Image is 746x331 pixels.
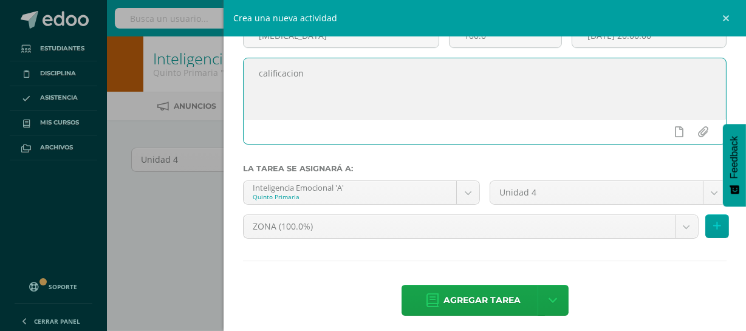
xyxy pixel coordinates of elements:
span: Agregar tarea [443,285,521,315]
label: La tarea se asignará a: [243,164,727,173]
span: ZONA (100.0%) [253,215,666,238]
a: ZONA (100.0%) [244,215,698,238]
div: Quinto Primaria [253,193,447,201]
button: Feedback - Mostrar encuesta [723,124,746,206]
div: Inteligencia Emocional 'A' [253,181,447,193]
span: Feedback [729,136,740,179]
a: Inteligencia Emocional 'A'Quinto Primaria [244,181,479,204]
span: Unidad 4 [499,181,694,204]
a: Unidad 4 [490,181,726,204]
